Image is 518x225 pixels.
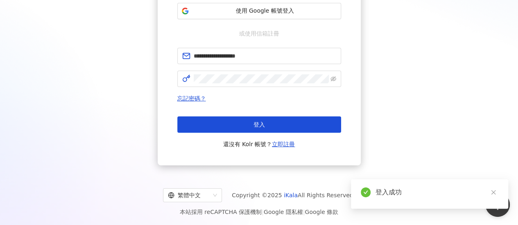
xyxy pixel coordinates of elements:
[232,190,355,200] span: Copyright © 2025 All Rights Reserved.
[192,7,337,15] span: 使用 Google 帳號登入
[272,141,295,147] a: 立即註冊
[253,121,265,128] span: 登入
[330,76,336,82] span: eye-invisible
[361,187,371,197] span: check-circle
[168,189,210,202] div: 繁體中文
[223,139,295,149] span: 還沒有 Kolr 帳號？
[180,207,338,217] span: 本站採用 reCAPTCHA 保護機制
[284,192,298,198] a: iKala
[305,209,338,215] a: Google 條款
[375,187,498,197] div: 登入成功
[491,189,496,195] span: close
[233,29,285,38] span: 或使用信箱註冊
[177,95,206,102] a: 忘記密碼？
[177,3,341,19] button: 使用 Google 帳號登入
[262,209,264,215] span: |
[177,116,341,133] button: 登入
[264,209,303,215] a: Google 隱私權
[303,209,305,215] span: |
